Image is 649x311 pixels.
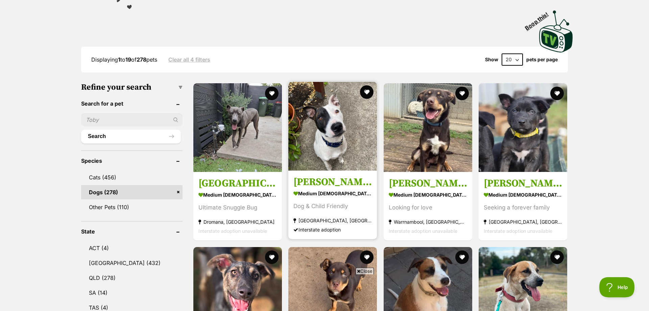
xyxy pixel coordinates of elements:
[384,83,472,172] img: Tim - Australian Kelpie Dog
[193,172,282,241] a: [GEOGRAPHIC_DATA] medium [DEMOGRAPHIC_DATA] Dog Ultimate Snuggle Bug Dromana, [GEOGRAPHIC_DATA] I...
[356,268,374,274] span: Close
[81,200,183,214] a: Other Pets (110)
[81,271,183,285] a: QLD (278)
[389,217,467,226] strong: Warrnambool, [GEOGRAPHIC_DATA]
[389,190,467,200] strong: medium [DEMOGRAPHIC_DATA] Dog
[526,57,558,62] label: pets per page
[479,83,567,172] img: Otto - Australian Kelpie Dog
[137,56,146,63] strong: 278
[360,85,374,99] button: favourite
[293,216,372,225] strong: [GEOGRAPHIC_DATA], [GEOGRAPHIC_DATA]
[201,277,448,308] iframe: Advertisement
[550,87,564,100] button: favourite
[81,130,181,143] button: Search
[479,172,567,241] a: [PERSON_NAME] medium [DEMOGRAPHIC_DATA] Dog Seeking a forever family [GEOGRAPHIC_DATA], [GEOGRAPH...
[288,82,377,171] img: Frankie - Staffordshire Bull Terrier Dog
[539,4,573,54] a: Boop this!
[524,7,555,31] span: Boop this!
[125,56,131,63] strong: 19
[265,250,279,264] button: favourite
[484,203,562,212] div: Seeking a forever family
[81,256,183,270] a: [GEOGRAPHIC_DATA] (432)
[484,228,552,234] span: Interstate adoption unavailable
[384,172,472,241] a: [PERSON_NAME] medium [DEMOGRAPHIC_DATA] Dog Looking for love Warrnambool, [GEOGRAPHIC_DATA] Inter...
[288,171,377,239] a: [PERSON_NAME] medium [DEMOGRAPHIC_DATA] Dog Dog & Child Friendly [GEOGRAPHIC_DATA], [GEOGRAPHIC_D...
[81,101,183,107] header: Search for a pet
[455,87,469,100] button: favourite
[293,188,372,198] strong: medium [DEMOGRAPHIC_DATA] Dog
[293,176,372,188] h3: [PERSON_NAME]
[485,57,498,62] span: Show
[539,10,573,52] img: PetRescue TV logo
[193,83,282,172] img: Dublin - Staffordshire Bull Terrier Dog
[168,57,210,63] a: Clear all 4 filters
[389,203,467,212] div: Looking for love
[81,228,183,235] header: State
[198,190,277,200] strong: medium [DEMOGRAPHIC_DATA] Dog
[389,177,467,190] h3: [PERSON_NAME]
[118,56,120,63] strong: 1
[360,250,374,264] button: favourite
[198,177,277,190] h3: [GEOGRAPHIC_DATA]
[484,190,562,200] strong: medium [DEMOGRAPHIC_DATA] Dog
[81,185,183,199] a: Dogs (278)
[293,225,372,234] div: Interstate adoption
[81,83,183,92] h3: Refine your search
[81,170,183,184] a: Cats (456)
[198,203,277,212] div: Ultimate Snuggle Bug
[81,158,183,164] header: Species
[265,87,279,100] button: favourite
[484,177,562,190] h3: [PERSON_NAME]
[484,217,562,226] strong: [GEOGRAPHIC_DATA], [GEOGRAPHIC_DATA]
[455,250,469,264] button: favourite
[81,286,183,300] a: SA (14)
[550,250,564,264] button: favourite
[389,228,457,234] span: Interstate adoption unavailable
[91,56,157,63] span: Displaying to of pets
[198,228,267,234] span: Interstate adoption unavailable
[293,202,372,211] div: Dog & Child Friendly
[198,217,277,226] strong: Dromana, [GEOGRAPHIC_DATA]
[81,113,183,126] input: Toby
[81,241,183,255] a: ACT (4)
[599,277,635,297] iframe: Help Scout Beacon - Open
